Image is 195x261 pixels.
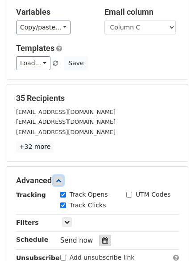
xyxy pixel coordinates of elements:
h5: Email column [104,7,179,17]
small: [EMAIL_ADDRESS][DOMAIN_NAME] [16,118,116,125]
h5: Advanced [16,176,179,185]
strong: Filters [16,219,39,226]
h5: 35 Recipients [16,93,179,103]
a: Load... [16,56,50,70]
button: Save [64,56,87,70]
iframe: Chat Widget [150,218,195,261]
small: [EMAIL_ADDRESS][DOMAIN_NAME] [16,129,116,135]
a: Templates [16,43,54,53]
a: +32 more [16,141,54,152]
label: Track Clicks [70,201,106,210]
span: Send now [60,236,93,244]
strong: Schedule [16,236,48,243]
h5: Variables [16,7,91,17]
a: Copy/paste... [16,21,71,34]
label: UTM Codes [136,190,170,199]
label: Track Opens [70,190,108,199]
strong: Tracking [16,191,46,198]
small: [EMAIL_ADDRESS][DOMAIN_NAME] [16,109,116,115]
